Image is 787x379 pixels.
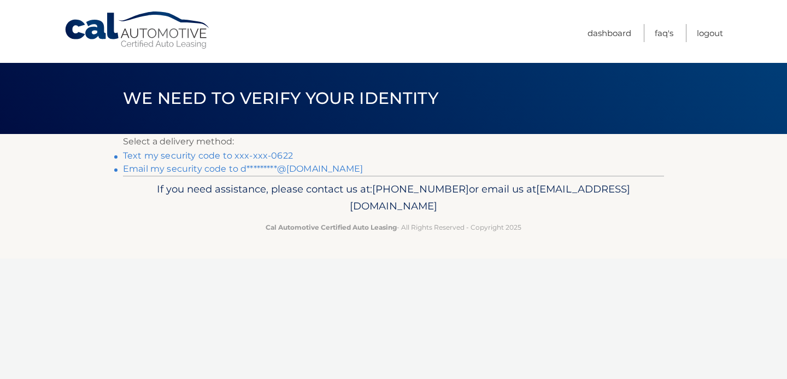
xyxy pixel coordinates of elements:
a: Cal Automotive [64,11,212,50]
p: If you need assistance, please contact us at: or email us at [130,180,657,215]
a: Text my security code to xxx-xxx-0622 [123,150,293,161]
a: Email my security code to d*********@[DOMAIN_NAME] [123,164,363,174]
a: Dashboard [588,24,631,42]
span: [PHONE_NUMBER] [372,183,469,195]
span: We need to verify your identity [123,88,438,108]
p: - All Rights Reserved - Copyright 2025 [130,221,657,233]
strong: Cal Automotive Certified Auto Leasing [266,223,397,231]
a: Logout [697,24,723,42]
a: FAQ's [655,24,673,42]
p: Select a delivery method: [123,134,664,149]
